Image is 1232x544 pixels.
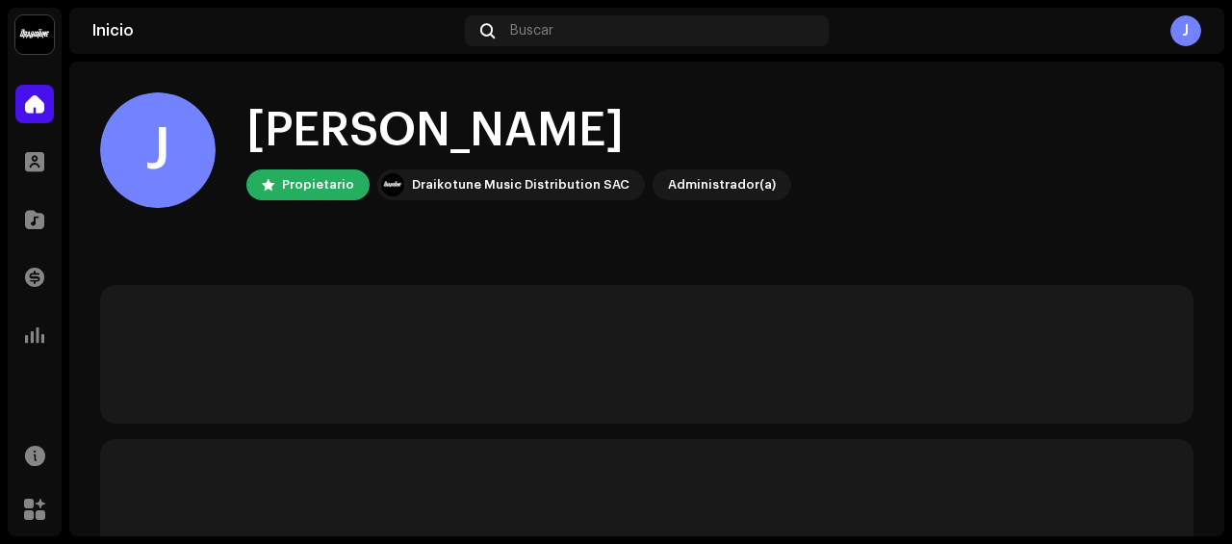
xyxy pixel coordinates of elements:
[412,173,629,196] div: Draikotune Music Distribution SAC
[381,173,404,196] img: 10370c6a-d0e2-4592-b8a2-38f444b0ca44
[510,23,553,39] span: Buscar
[92,23,457,39] div: Inicio
[246,100,791,162] div: [PERSON_NAME]
[668,173,776,196] div: Administrador(a)
[282,173,354,196] div: Propietario
[1170,15,1201,46] div: J
[15,15,54,54] img: 10370c6a-d0e2-4592-b8a2-38f444b0ca44
[100,92,216,208] div: J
